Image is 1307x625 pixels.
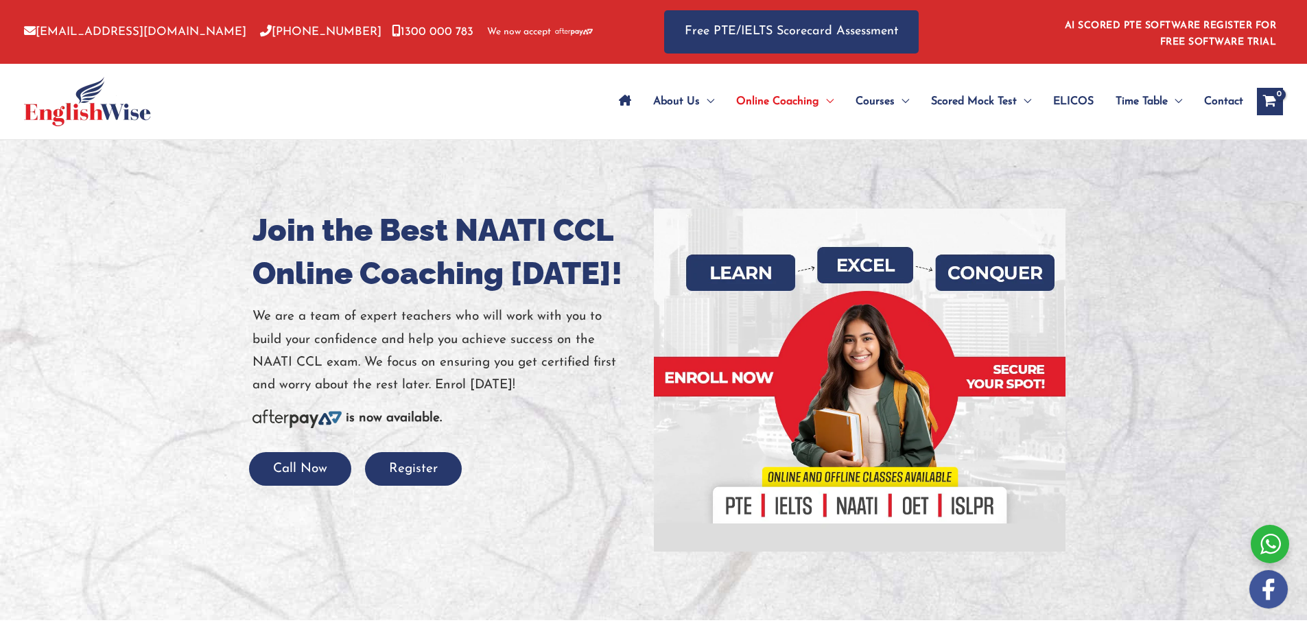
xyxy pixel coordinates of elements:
img: cropped-ew-logo [24,77,151,126]
p: We are a team of expert teachers who will work with you to build your confidence and help you ach... [252,305,644,397]
a: Call Now [249,462,351,475]
a: View Shopping Cart, empty [1257,88,1283,115]
a: Scored Mock TestMenu Toggle [920,78,1042,126]
span: Time Table [1116,78,1168,126]
span: Contact [1204,78,1243,126]
span: ELICOS [1053,78,1094,126]
span: Scored Mock Test [931,78,1017,126]
a: About UsMenu Toggle [642,78,725,126]
button: Register [365,452,462,486]
span: Courses [856,78,895,126]
h1: Join the Best NAATI CCL Online Coaching [DATE]! [252,209,644,295]
img: white-facebook.png [1249,570,1288,609]
a: 1300 000 783 [392,26,473,38]
span: Menu Toggle [1017,78,1031,126]
a: Online CoachingMenu Toggle [725,78,845,126]
img: Afterpay-Logo [555,28,593,36]
img: Afterpay-Logo [252,410,342,428]
b: is now available. [346,412,442,425]
span: About Us [653,78,700,126]
a: Register [365,462,462,475]
a: CoursesMenu Toggle [845,78,920,126]
span: Menu Toggle [895,78,909,126]
a: [EMAIL_ADDRESS][DOMAIN_NAME] [24,26,246,38]
aside: Header Widget 1 [1057,10,1283,54]
a: ELICOS [1042,78,1105,126]
span: Online Coaching [736,78,819,126]
a: AI SCORED PTE SOFTWARE REGISTER FOR FREE SOFTWARE TRIAL [1065,21,1277,47]
span: Menu Toggle [819,78,834,126]
a: [PHONE_NUMBER] [260,26,381,38]
span: Menu Toggle [1168,78,1182,126]
a: Contact [1193,78,1243,126]
button: Call Now [249,452,351,486]
span: Menu Toggle [700,78,714,126]
a: Free PTE/IELTS Scorecard Assessment [664,10,919,54]
nav: Site Navigation: Main Menu [608,78,1243,126]
span: We now accept [487,25,551,39]
a: Time TableMenu Toggle [1105,78,1193,126]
